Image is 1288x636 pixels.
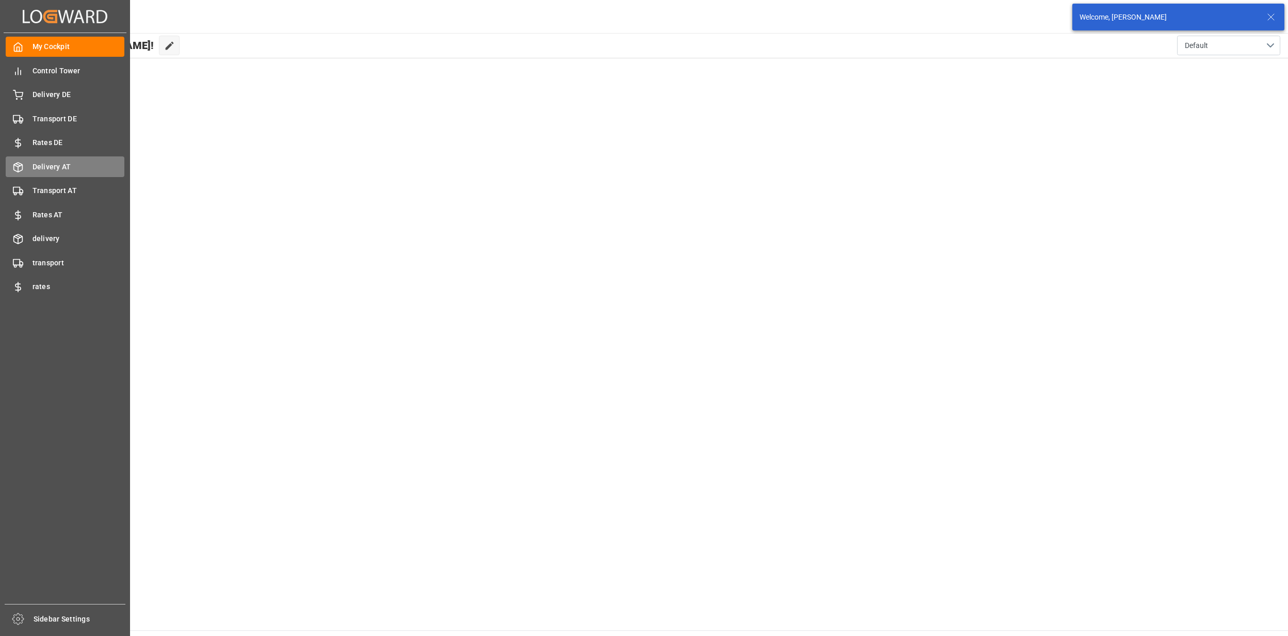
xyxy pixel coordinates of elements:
span: Transport AT [33,185,125,196]
a: Rates DE [6,133,124,153]
span: delivery [33,233,125,244]
span: rates [33,281,125,292]
a: Transport AT [6,181,124,201]
span: Sidebar Settings [34,614,126,625]
a: Control Tower [6,60,124,81]
a: Transport DE [6,108,124,129]
a: Delivery DE [6,85,124,105]
span: Delivery AT [33,162,125,172]
button: open menu [1177,36,1280,55]
span: Transport DE [33,114,125,124]
span: Delivery DE [33,89,125,100]
span: Rates AT [33,210,125,220]
span: Rates DE [33,137,125,148]
a: delivery [6,229,124,249]
span: My Cockpit [33,41,125,52]
a: transport [6,252,124,273]
a: rates [6,277,124,297]
a: Rates AT [6,204,124,225]
span: Default [1185,40,1208,51]
a: Delivery AT [6,156,124,177]
a: My Cockpit [6,37,124,57]
span: Control Tower [33,66,125,76]
div: Welcome, [PERSON_NAME] [1080,12,1257,23]
span: transport [33,258,125,268]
